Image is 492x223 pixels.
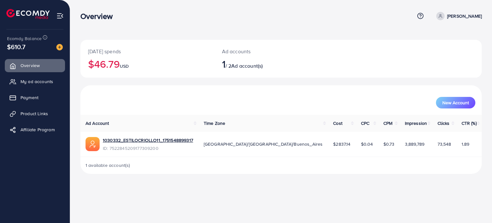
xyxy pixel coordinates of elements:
h2: $46.79 [88,58,207,70]
p: Ad accounts [222,47,307,55]
span: ID: 7522845209177309200 [103,145,193,151]
img: image [56,44,63,50]
h2: / 2 [222,58,307,70]
img: logo [6,9,50,19]
span: [GEOGRAPHIC_DATA]/[GEOGRAPHIC_DATA]/Buenos_Aires [204,141,323,147]
span: $610.7 [7,42,25,51]
span: Ad Account [86,120,109,126]
img: ic-ads-acc.e4c84228.svg [86,137,100,151]
span: CTR (%) [462,120,477,126]
span: 1 [222,56,225,71]
span: New Account [442,100,469,105]
span: 3,889,789 [405,141,424,147]
span: CPC [361,120,369,126]
span: Impression [405,120,427,126]
span: 73,548 [438,141,451,147]
span: Time Zone [204,120,225,126]
span: Payment [20,94,38,101]
span: 1 available account(s) [86,162,130,168]
span: Ad account(s) [231,62,263,69]
a: 1030332_ESTILOCRIOLLO11_1751548899317 [103,137,193,143]
span: Cost [333,120,342,126]
span: 1.89 [462,141,470,147]
a: [PERSON_NAME] [434,12,482,20]
button: New Account [436,97,475,108]
span: $0.73 [383,141,395,147]
p: [PERSON_NAME] [447,12,482,20]
p: [DATE] spends [88,47,207,55]
span: $0.04 [361,141,373,147]
img: menu [56,12,64,20]
a: Affiliate Program [5,123,65,136]
span: Product Links [20,110,48,117]
span: $2837.14 [333,141,350,147]
a: Payment [5,91,65,104]
span: Affiliate Program [20,126,55,133]
span: Clicks [438,120,450,126]
span: CPM [383,120,392,126]
a: My ad accounts [5,75,65,88]
span: My ad accounts [20,78,53,85]
a: Overview [5,59,65,72]
h3: Overview [80,12,118,21]
a: Product Links [5,107,65,120]
span: Overview [20,62,40,69]
span: Ecomdy Balance [7,35,42,42]
span: USD [120,63,129,69]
